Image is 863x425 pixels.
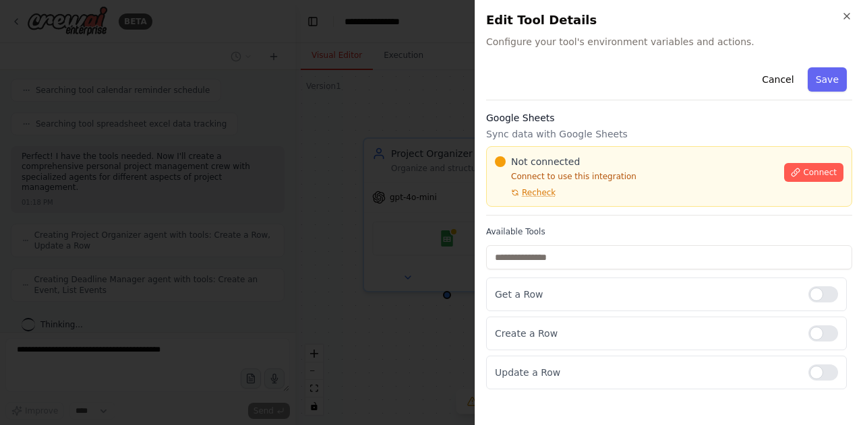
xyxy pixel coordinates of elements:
button: Recheck [495,187,556,198]
p: Connect to use this integration [495,171,776,182]
button: Save [808,67,847,92]
button: Connect [784,163,843,182]
label: Available Tools [486,226,852,237]
span: Configure your tool's environment variables and actions. [486,35,852,48]
p: Sync data with Google Sheets [486,127,852,141]
button: Cancel [754,67,802,92]
p: Create a Row [495,327,798,340]
span: Not connected [511,155,580,168]
span: Connect [803,167,837,178]
p: Update a Row [495,366,798,379]
h3: Google Sheets [486,111,852,125]
span: Recheck [522,187,556,198]
p: Get a Row [495,288,798,301]
h2: Edit Tool Details [486,11,852,30]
